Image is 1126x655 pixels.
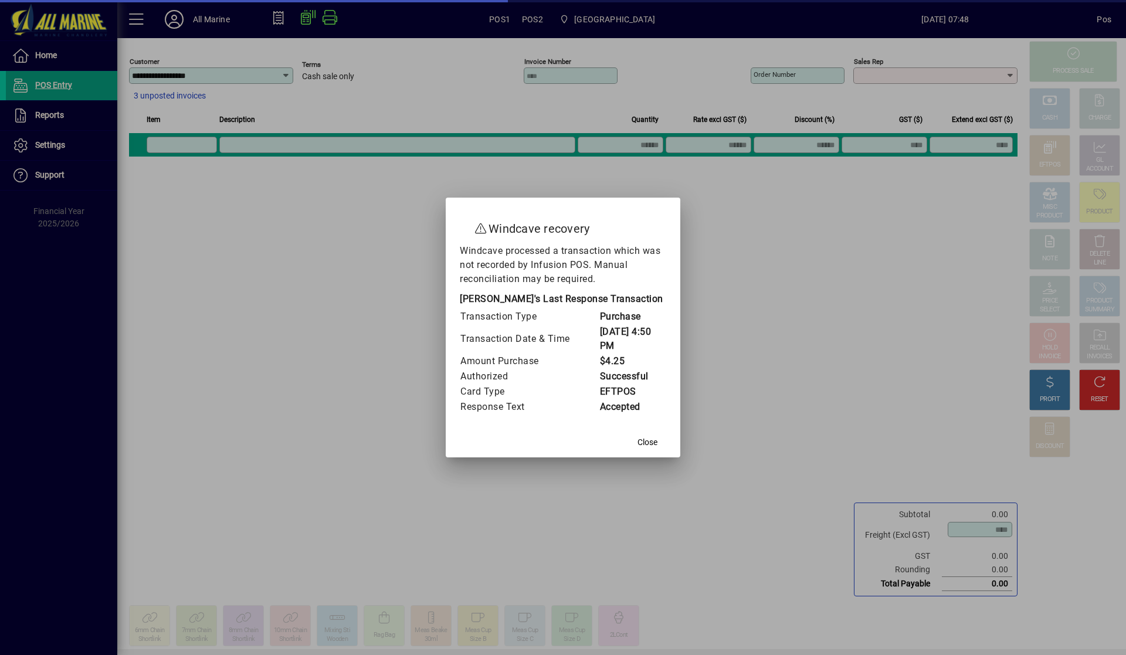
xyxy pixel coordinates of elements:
button: Close [629,432,666,453]
td: Transaction Date & Time [460,324,599,354]
td: [DATE] 4:50 PM [599,324,667,354]
div: [PERSON_NAME]'s Last Response Transaction [460,292,666,309]
td: Accepted [599,399,667,415]
td: $4.25 [599,354,667,369]
td: Response Text [460,399,599,415]
td: Purchase [599,309,667,324]
td: EFTPOS [599,384,667,399]
td: Amount Purchase [460,354,599,369]
td: Card Type [460,384,599,399]
h2: Windcave recovery [460,209,666,243]
td: Authorized [460,369,599,384]
td: Successful [599,369,667,384]
div: Windcave processed a transaction which was not recorded by Infusion POS. Manual reconciliation ma... [460,244,666,415]
td: Transaction Type [460,309,599,324]
span: Close [637,436,657,449]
